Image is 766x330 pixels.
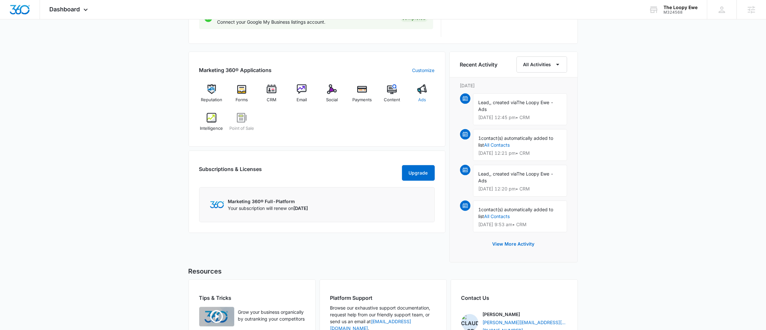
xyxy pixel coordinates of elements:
[201,97,222,103] span: Reputation
[479,135,553,148] span: contact(s) automatically added to list
[267,97,276,103] span: CRM
[217,18,395,25] p: Connect your Google My Business listings account.
[384,97,400,103] span: Content
[297,97,307,103] span: Email
[486,236,541,252] button: View More Activity
[199,66,272,74] h2: Marketing 360® Applications
[330,294,436,302] h2: Platform Support
[289,84,314,108] a: Email
[483,311,520,318] p: [PERSON_NAME]
[479,207,481,212] span: 1
[229,84,254,108] a: Forms
[238,309,305,322] p: Grow your business organically by outranking your competitors
[517,56,567,73] button: All Activities
[479,171,491,177] span: Lead,
[479,207,553,219] span: contact(s) automatically added to list
[228,198,308,205] p: Marketing 360® Full-Platform
[229,125,254,132] span: Point of Sale
[402,165,435,181] button: Upgrade
[228,205,308,212] p: Your subscription will renew on
[491,171,517,177] span: , created via
[460,61,498,68] h6: Recent Activity
[479,151,562,155] p: [DATE] 12:21 pm • CRM
[418,97,426,103] span: Ads
[236,97,248,103] span: Forms
[483,319,567,326] a: [PERSON_NAME][EMAIL_ADDRESS][PERSON_NAME][DOMAIN_NAME]
[479,100,491,105] span: Lead,
[479,115,562,120] p: [DATE] 12:45 pm • CRM
[479,187,562,191] p: [DATE] 12:20 pm • CRM
[479,222,562,227] p: [DATE] 9:53 am • CRM
[349,84,374,108] a: Payments
[229,113,254,136] a: Point of Sale
[259,84,284,108] a: CRM
[412,67,435,74] a: Customize
[663,5,698,10] div: account name
[199,307,234,326] img: Quick Overview Video
[484,142,510,148] a: All Contacts
[460,82,567,89] p: [DATE]
[380,84,405,108] a: Content
[210,201,224,208] img: Marketing 360 Logo
[352,97,372,103] span: Payments
[491,100,517,105] span: , created via
[320,84,345,108] a: Social
[326,97,338,103] span: Social
[663,10,698,15] div: account id
[188,266,578,276] h5: Resources
[200,125,223,132] span: Intelligence
[199,165,262,178] h2: Subscriptions & Licenses
[484,214,510,219] a: All Contacts
[50,6,80,13] span: Dashboard
[199,294,305,302] h2: Tips & Tricks
[410,84,435,108] a: Ads
[199,84,224,108] a: Reputation
[479,135,481,141] span: 1
[199,113,224,136] a: Intelligence
[461,294,567,302] h2: Contact Us
[294,205,308,211] span: [DATE]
